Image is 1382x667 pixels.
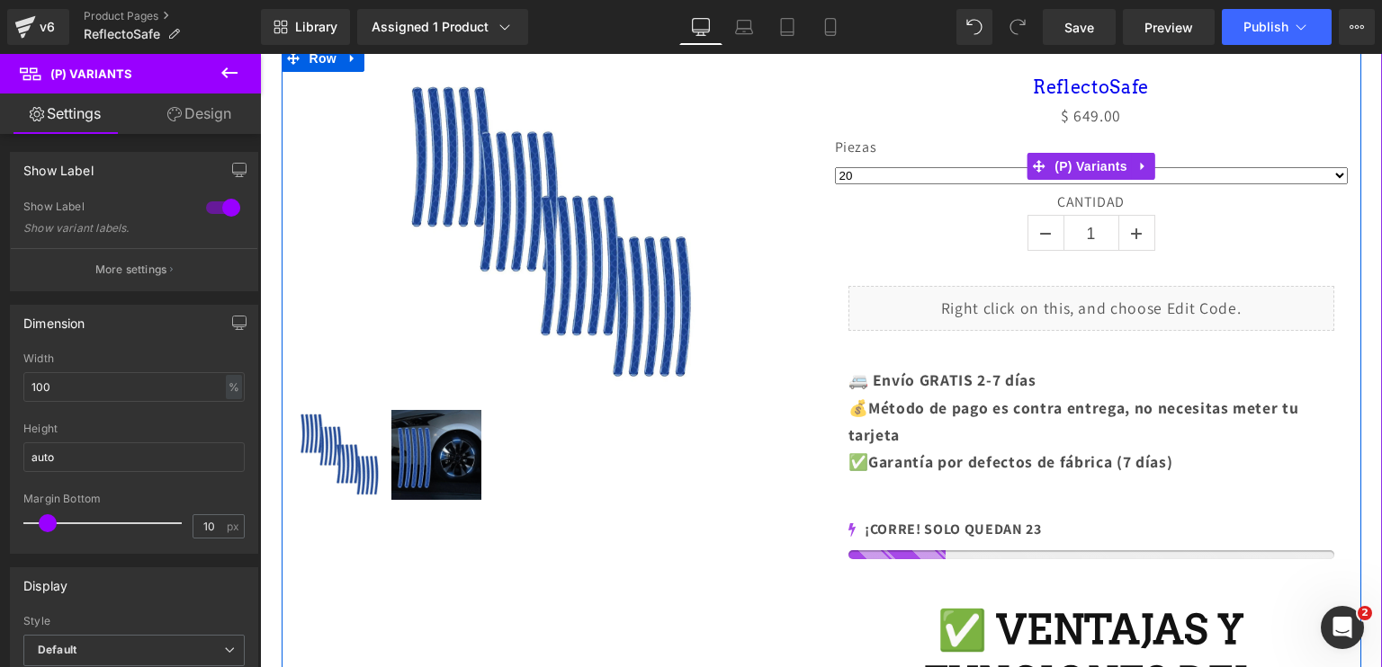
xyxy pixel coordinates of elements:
img: ReflectoSafe [138,18,445,342]
span: Preview [1144,18,1193,37]
div: v6 [36,15,58,39]
button: Publish [1222,9,1332,45]
img: ReflectoSafe [37,356,122,446]
div: Width [23,352,245,365]
a: ReflectoSafe [773,22,889,44]
a: v6 [7,9,69,45]
button: More [1339,9,1375,45]
span: Publish [1243,20,1288,34]
a: Expand / Collapse [872,99,895,126]
div: ¡CORRE! SOLO QUEDAN 23 [588,463,1074,488]
span: 2 [1358,606,1372,620]
span: $ 649.00 [801,49,861,76]
div: Show Label [23,200,188,218]
span: Library [295,19,337,35]
button: Redo [1000,9,1036,45]
button: More settings [11,248,257,290]
iframe: Intercom live chat [1321,606,1364,649]
span: Save [1064,18,1094,37]
span: px [227,520,242,532]
div: Style [23,615,245,627]
a: ReflectoSafe [131,356,227,451]
strong: 🚐 Envío GRATIS 2-7 días [588,316,776,336]
span: (P) Variants [790,99,872,126]
a: Design [134,93,265,134]
div: % [226,375,242,399]
a: ReflectoSafe [37,356,128,451]
strong: 💰Método de pago es contra entrega, no necesitas meter tu tarjeta [588,343,1039,391]
button: Undo [956,9,992,45]
span: ReflectoSafe [84,27,160,41]
span: (P) Variants [50,67,132,81]
a: Mobile [809,9,852,45]
div: Display [23,568,67,593]
a: Tablet [766,9,809,45]
a: New Library [261,9,350,45]
a: Desktop [679,9,722,45]
label: CANTIDAD [575,139,1088,161]
b: Default [38,643,76,656]
div: Assigned 1 Product [372,18,514,36]
div: Show variant labels. [23,222,185,235]
a: Laptop [722,9,766,45]
label: Piezas [575,84,1088,106]
a: Product Pages [84,9,261,23]
div: Height [23,422,245,435]
div: Margin Bottom [23,493,245,505]
input: auto [23,372,245,402]
img: ReflectoSafe [131,356,221,446]
a: Preview [1123,9,1215,45]
p: More settings [95,262,167,278]
div: Show Label [23,153,94,178]
strong: ✅Garantía por defectos de fábrica (7 días) [588,397,913,418]
input: auto [23,442,245,472]
div: Dimension [23,306,85,331]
